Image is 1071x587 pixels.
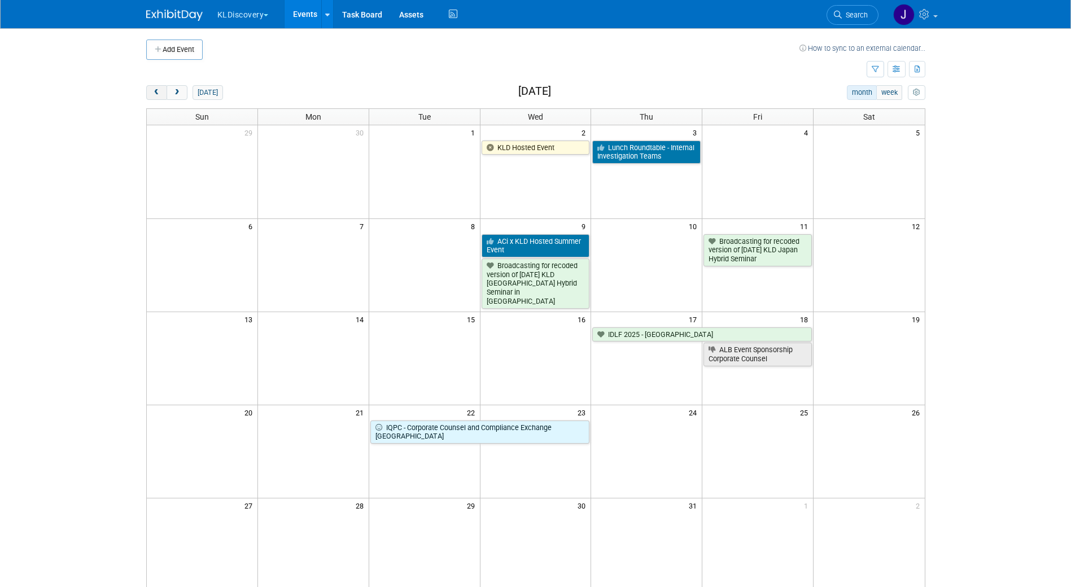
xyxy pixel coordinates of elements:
span: 17 [688,312,702,326]
span: 31 [688,498,702,512]
a: KLD Hosted Event [482,141,590,155]
span: 23 [576,405,591,419]
span: 1 [803,498,813,512]
span: Tue [418,112,431,121]
span: 5 [915,125,925,139]
h2: [DATE] [518,85,551,98]
span: 19 [911,312,925,326]
span: 26 [911,405,925,419]
span: 22 [466,405,480,419]
span: 30 [576,498,591,512]
span: 2 [580,125,591,139]
button: next [167,85,187,100]
a: Lunch Roundtable - Internal Investigation Teams [592,141,701,164]
img: ExhibitDay [146,10,203,21]
span: 4 [803,125,813,139]
span: 1 [470,125,480,139]
span: 6 [247,219,257,233]
button: Add Event [146,40,203,60]
span: 24 [688,405,702,419]
button: month [847,85,877,100]
span: 13 [243,312,257,326]
span: 29 [243,125,257,139]
a: ACi x KLD Hosted Summer Event [482,234,590,257]
span: Mon [305,112,321,121]
span: 29 [466,498,480,512]
a: IDLF 2025 - [GEOGRAPHIC_DATA] [592,327,812,342]
a: Broadcasting for recoded version of [DATE] KLD [GEOGRAPHIC_DATA] Hybrid Seminar in [GEOGRAPHIC_DATA] [482,259,590,309]
button: week [876,85,902,100]
button: [DATE] [193,85,222,100]
span: 20 [243,405,257,419]
img: Jaclyn Lee [893,4,915,25]
span: Sun [195,112,209,121]
span: 9 [580,219,591,233]
span: 11 [799,219,813,233]
span: 8 [470,219,480,233]
a: Broadcasting for recoded version of [DATE] KLD Japan Hybrid Seminar [703,234,812,266]
span: 7 [359,219,369,233]
span: 21 [355,405,369,419]
span: Sat [863,112,875,121]
span: Wed [528,112,543,121]
span: Search [842,11,868,19]
span: 28 [355,498,369,512]
span: 14 [355,312,369,326]
i: Personalize Calendar [913,89,920,97]
span: 16 [576,312,591,326]
span: 2 [915,498,925,512]
span: 25 [799,405,813,419]
a: How to sync to an external calendar... [799,44,925,52]
span: Thu [640,112,653,121]
a: IQPC - Corporate Counsel and Compliance Exchange [GEOGRAPHIC_DATA] [370,420,590,444]
button: prev [146,85,167,100]
button: myCustomButton [908,85,925,100]
span: 3 [692,125,702,139]
span: Fri [753,112,762,121]
span: 15 [466,312,480,326]
span: 27 [243,498,257,512]
span: 30 [355,125,369,139]
a: Search [827,5,878,25]
a: ALB Event Sponsorship Corporate Counsel [703,343,812,366]
span: 10 [688,219,702,233]
span: 18 [799,312,813,326]
span: 12 [911,219,925,233]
